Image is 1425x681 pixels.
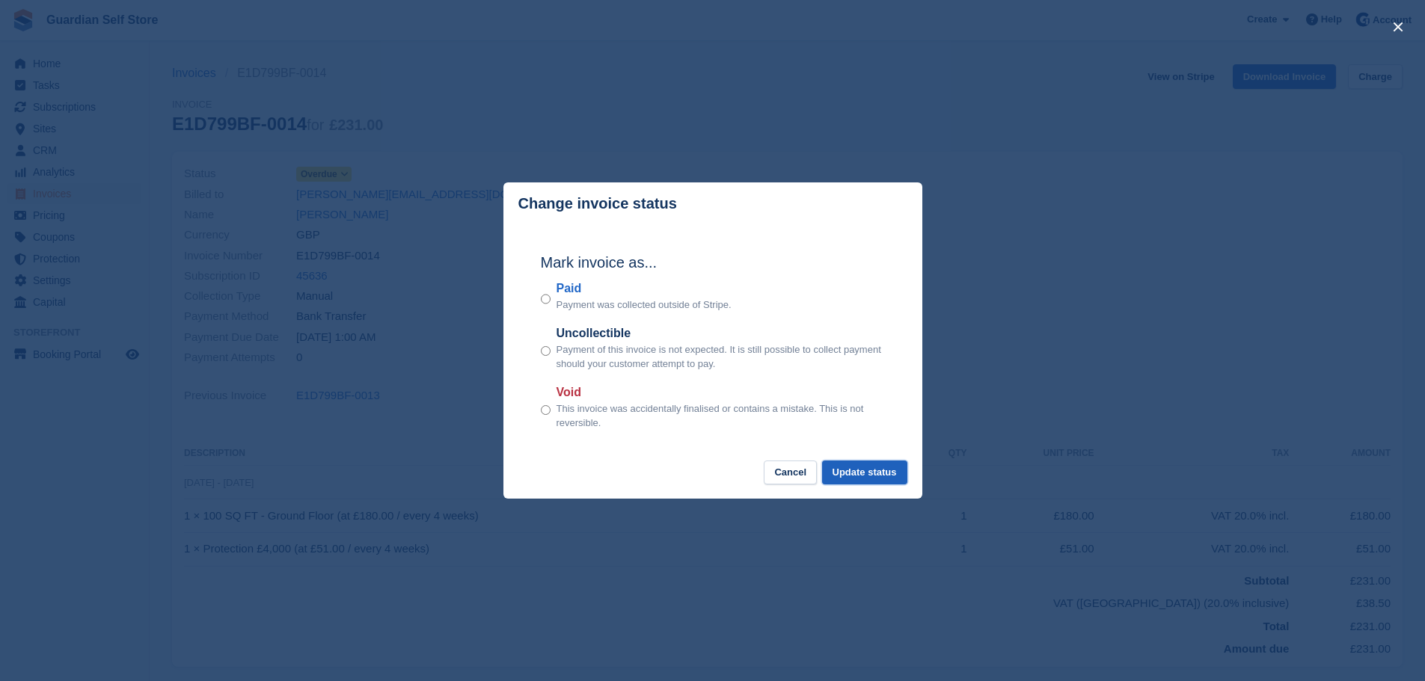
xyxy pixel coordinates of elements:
h2: Mark invoice as... [541,251,885,274]
button: Cancel [764,460,817,485]
button: Update status [822,460,907,485]
p: Payment of this invoice is not expected. It is still possible to collect payment should your cust... [557,342,885,372]
label: Paid [557,280,732,298]
label: Void [557,383,885,401]
p: Payment was collected outside of Stripe. [557,298,732,312]
button: close [1386,15,1410,39]
p: Change invoice status [518,195,677,212]
label: Uncollectible [557,324,885,342]
p: This invoice was accidentally finalised or contains a mistake. This is not reversible. [557,401,885,431]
